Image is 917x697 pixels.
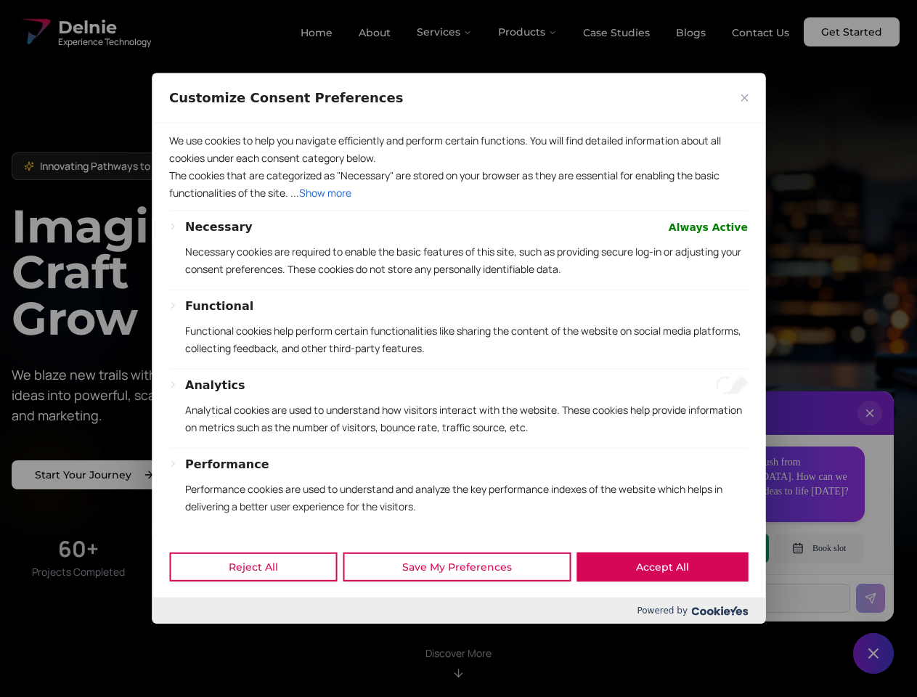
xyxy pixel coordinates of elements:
[185,322,748,357] p: Functional cookies help perform certain functionalities like sharing the content of the website o...
[669,219,748,236] span: Always Active
[185,377,245,394] button: Analytics
[152,598,765,624] div: Powered by
[185,298,253,315] button: Functional
[169,553,337,582] button: Reject All
[576,553,748,582] button: Accept All
[185,219,253,236] button: Necessary
[169,89,403,107] span: Customize Consent Preferences
[343,553,571,582] button: Save My Preferences
[185,243,748,278] p: Necessary cookies are required to enable the basic features of this site, such as providing secur...
[169,167,748,202] p: The cookies that are categorized as "Necessary" are stored on your browser as they are essential ...
[185,402,748,436] p: Analytical cookies are used to understand how visitors interact with the website. These cookies h...
[185,456,269,473] button: Performance
[169,132,748,167] p: We use cookies to help you navigate efficiently and perform certain functions. You will find deta...
[185,481,748,515] p: Performance cookies are used to understand and analyze the key performance indexes of the website...
[691,606,748,616] img: Cookieyes logo
[716,377,748,394] input: Enable Analytics
[299,184,351,202] button: Show more
[741,94,748,102] img: Close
